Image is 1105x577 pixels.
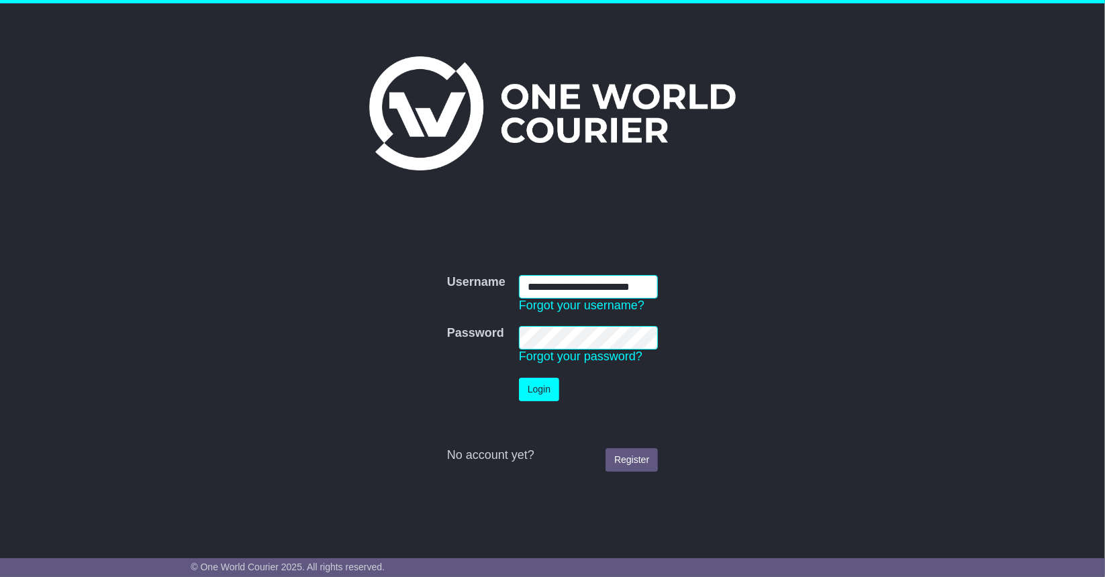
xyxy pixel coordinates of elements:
[447,275,506,290] label: Username
[519,299,644,312] a: Forgot your username?
[606,448,658,472] a: Register
[519,378,559,401] button: Login
[447,448,658,463] div: No account yet?
[191,562,385,572] span: © One World Courier 2025. All rights reserved.
[369,56,736,170] img: One World
[447,326,504,341] label: Password
[519,350,642,363] a: Forgot your password?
